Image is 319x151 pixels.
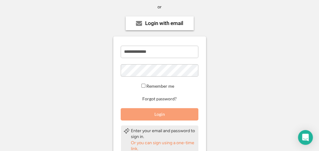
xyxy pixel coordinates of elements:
[141,96,178,102] button: Forgot password?
[121,108,198,120] button: Login
[298,130,313,145] div: Open Intercom Messenger
[145,21,183,26] div: Login with email
[146,83,174,89] label: Remember me
[131,128,196,140] div: Enter your email and password to sign in.
[157,4,162,10] div: or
